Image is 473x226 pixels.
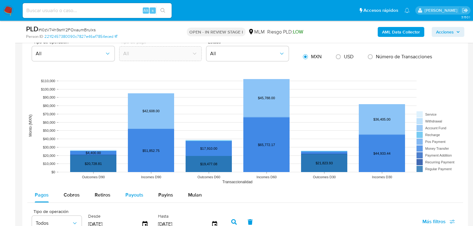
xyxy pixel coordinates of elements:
p: OPEN - IN REVIEW STAGE I [187,28,246,36]
input: Buscar usuario o caso... [23,7,172,15]
span: Riesgo PLD: [267,29,303,35]
span: LOW [293,28,303,35]
button: AML Data Collector [378,27,424,37]
span: 3.150.1 [461,15,470,20]
span: # I0zV74h9snY2FOxaumBrulxs [38,27,96,33]
p: michelleangelica.rodriguez@mercadolibre.com.mx [425,7,460,13]
div: MLM [248,29,265,35]
a: Notificaciones [404,8,410,13]
b: AML Data Collector [382,27,420,37]
span: Acciones [436,27,454,37]
span: Accesos rápidos [363,7,398,14]
a: Salir [462,7,468,14]
button: search-icon [156,6,169,15]
a: 221f2457380090c7827e46af7854eced [44,34,117,39]
button: Acciones [432,27,464,37]
span: Alt [143,7,148,13]
b: PLD [26,24,38,34]
b: Person ID [26,34,43,39]
span: s [152,7,154,13]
